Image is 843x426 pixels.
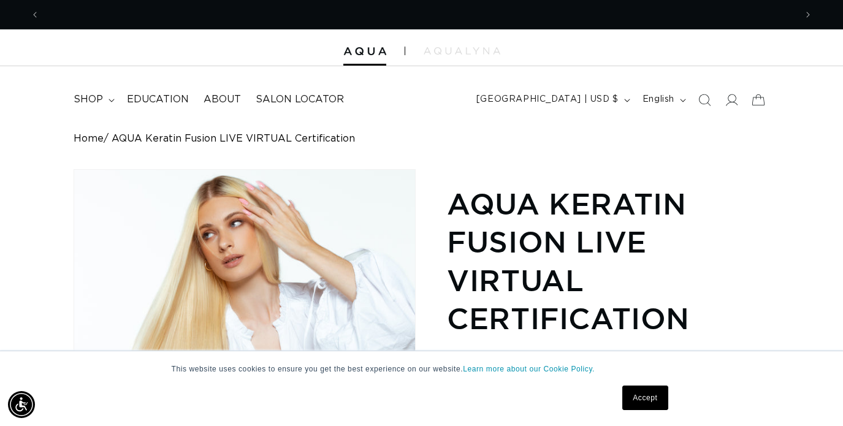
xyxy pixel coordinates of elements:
[782,367,843,426] iframe: Chat Widget
[74,93,103,106] span: shop
[795,3,822,26] button: Next announcement
[635,88,691,112] button: English
[120,86,196,113] a: Education
[463,365,595,373] a: Learn more about our Cookie Policy.
[447,184,769,338] h1: AQUA Keratin Fusion LIVE VIRTUAL Certification
[248,86,351,113] a: Salon Locator
[643,93,674,106] span: English
[127,93,189,106] span: Education
[172,363,672,375] p: This website uses cookies to ensure you get the best experience on our website.
[66,86,120,113] summary: shop
[691,86,718,113] summary: Search
[74,133,104,145] a: Home
[74,133,769,145] nav: breadcrumbs
[476,93,619,106] span: [GEOGRAPHIC_DATA] | USD $
[622,386,668,410] a: Accept
[21,3,48,26] button: Previous announcement
[8,391,35,418] div: Accessibility Menu
[112,133,355,145] span: AQUA Keratin Fusion LIVE VIRTUAL Certification
[343,47,386,56] img: Aqua Hair Extensions
[256,93,344,106] span: Salon Locator
[469,88,635,112] button: [GEOGRAPHIC_DATA] | USD $
[424,47,500,55] img: aqualyna.com
[204,93,241,106] span: About
[196,86,248,113] a: About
